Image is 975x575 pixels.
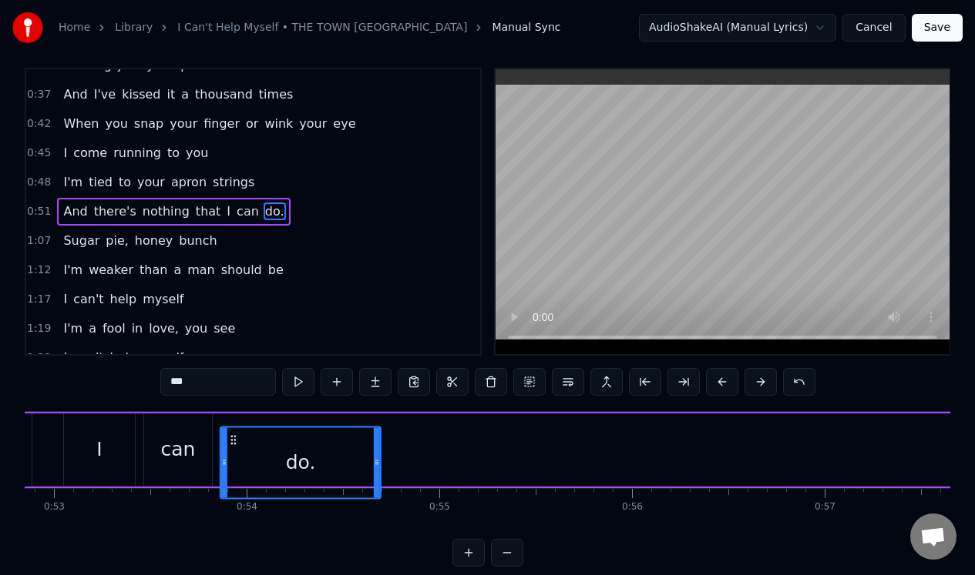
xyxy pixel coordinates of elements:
span: your [136,173,166,191]
span: you [183,319,209,337]
span: to [166,144,181,162]
span: weaker [87,261,135,279]
span: to [117,173,133,191]
span: your [298,115,328,132]
span: kissed [120,85,162,103]
span: be [267,261,285,279]
span: help [109,349,139,366]
span: 1:22 [27,350,51,366]
span: I [62,349,69,366]
span: than [138,261,169,279]
span: help [109,290,139,308]
span: Manual Sync [492,20,560,35]
span: 0:48 [27,175,51,190]
a: Open chat [910,513,957,560]
span: should [220,261,264,279]
span: come [72,144,109,162]
div: 0:55 [429,501,450,513]
span: can't [72,349,105,366]
span: I [62,290,69,308]
div: 0:54 [237,501,257,513]
span: Sugar [62,232,101,249]
span: myself [141,349,185,366]
button: Cancel [842,14,905,42]
span: pie, [104,232,130,249]
span: tied [87,173,114,191]
span: 0:42 [27,116,51,132]
span: see [212,319,237,337]
span: myself [141,290,185,308]
span: or [244,115,260,132]
a: Home [59,20,90,35]
div: do. [286,448,316,477]
span: I'm [62,319,84,337]
span: your [168,115,199,132]
span: a [172,261,183,279]
span: 1:17 [27,292,51,307]
span: 1:07 [27,233,51,249]
div: 0:57 [815,501,835,513]
span: you [184,144,210,162]
span: it [166,85,177,103]
span: I'm [62,173,84,191]
span: times [257,85,294,103]
span: 1:12 [27,262,51,278]
span: apron [170,173,208,191]
span: a [87,319,98,337]
span: finger [202,115,241,132]
span: can't [72,290,105,308]
a: Library [115,20,153,35]
span: I [62,144,69,162]
span: do. [264,202,286,220]
span: that [194,202,223,220]
nav: breadcrumb [59,20,560,35]
span: bunch [177,232,218,249]
div: I [96,435,102,464]
span: you [103,115,129,132]
span: When [62,115,100,132]
span: 0:45 [27,145,51,161]
span: fool [101,319,127,337]
span: And [62,202,89,220]
span: thousand [193,85,254,103]
span: 0:37 [27,87,51,102]
span: wink [263,115,294,132]
button: Save [912,14,963,42]
span: And [62,85,89,103]
span: can [235,202,261,220]
img: youka [12,12,43,43]
span: love, [147,319,180,337]
span: running [112,144,163,162]
span: eye [331,115,357,132]
span: I've [92,85,117,103]
span: in [130,319,145,337]
span: a [180,85,190,103]
span: I [225,202,232,220]
span: nothing [141,202,191,220]
a: I Can't Help Myself • THE TOWN [GEOGRAPHIC_DATA] [177,20,467,35]
span: 0:51 [27,204,51,219]
div: can [160,435,195,464]
div: 0:53 [44,501,65,513]
span: strings [211,173,256,191]
span: 1:19 [27,321,51,336]
span: snap [133,115,165,132]
div: 0:56 [622,501,643,513]
span: man [186,261,217,279]
span: I'm [62,261,84,279]
span: there's [92,202,138,220]
span: honey [133,232,174,249]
